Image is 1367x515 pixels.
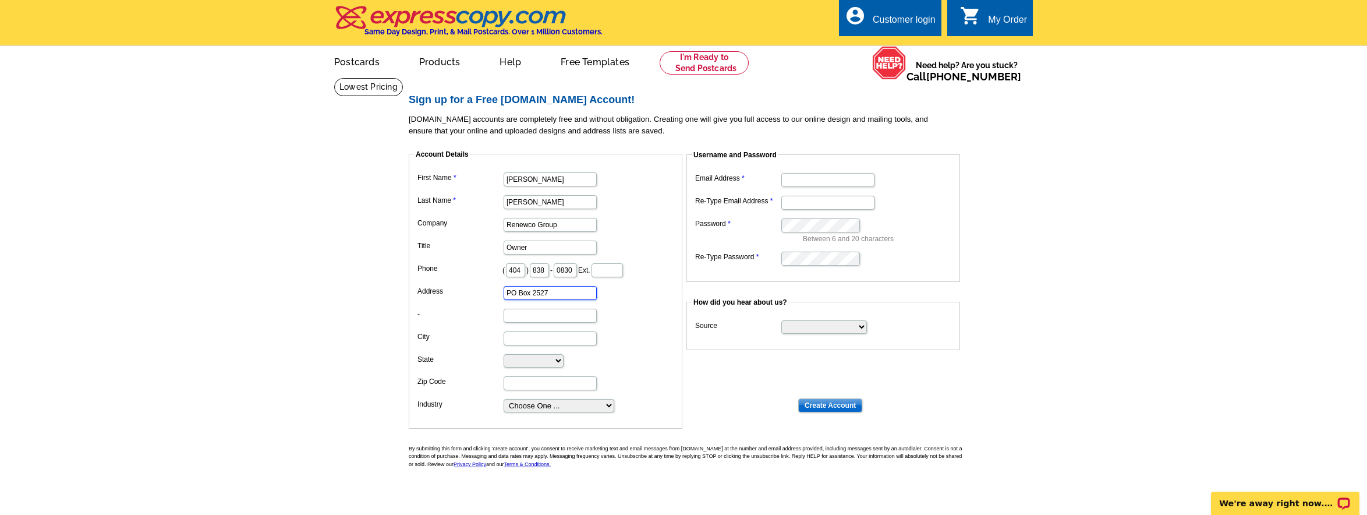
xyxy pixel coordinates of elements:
[873,15,936,31] div: Customer login
[692,297,788,308] legend: How did you hear about us?
[1203,478,1367,515] iframe: LiveChat chat widget
[316,47,398,75] a: Postcards
[417,399,502,410] label: Industry
[798,398,862,412] input: Create Account
[695,320,780,331] label: Source
[417,241,502,251] label: Title
[960,13,1027,27] a: shopping_cart My Order
[845,5,866,26] i: account_circle
[417,172,502,183] label: First Name
[417,195,502,206] label: Last Name
[417,331,502,342] label: City
[415,149,470,160] legend: Account Details
[960,5,981,26] i: shopping_cart
[695,252,780,262] label: Re-Type Password
[417,263,502,274] label: Phone
[401,47,479,75] a: Products
[695,218,780,229] label: Password
[872,46,906,80] img: help
[417,309,502,319] label: -
[417,354,502,365] label: State
[692,150,778,160] legend: Username and Password
[454,461,486,467] a: Privacy Policy
[988,15,1027,31] div: My Order
[409,445,968,469] p: By submitting this form and clicking 'create account', you consent to receive marketing text and ...
[334,14,603,36] a: Same Day Design, Print, & Mail Postcards. Over 1 Million Customers.
[845,13,936,27] a: account_circle Customer login
[417,376,502,387] label: Zip Code
[504,461,551,467] a: Terms & Conditions.
[803,234,954,244] p: Between 6 and 20 characters
[409,94,968,107] h2: Sign up for a Free [DOMAIN_NAME] Account!
[542,47,648,75] a: Free Templates
[415,260,677,278] dd: ( ) - Ext.
[417,286,502,297] label: Address
[695,196,780,206] label: Re-Type Email Address
[695,173,780,184] label: Email Address
[417,218,502,228] label: Company
[364,27,603,36] h4: Same Day Design, Print, & Mail Postcards. Over 1 Million Customers.
[481,47,540,75] a: Help
[906,70,1021,83] span: Call
[926,70,1021,83] a: [PHONE_NUMBER]
[906,59,1027,83] span: Need help? Are you stuck?
[409,114,968,137] p: [DOMAIN_NAME] accounts are completely free and without obligation. Creating one will give you ful...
